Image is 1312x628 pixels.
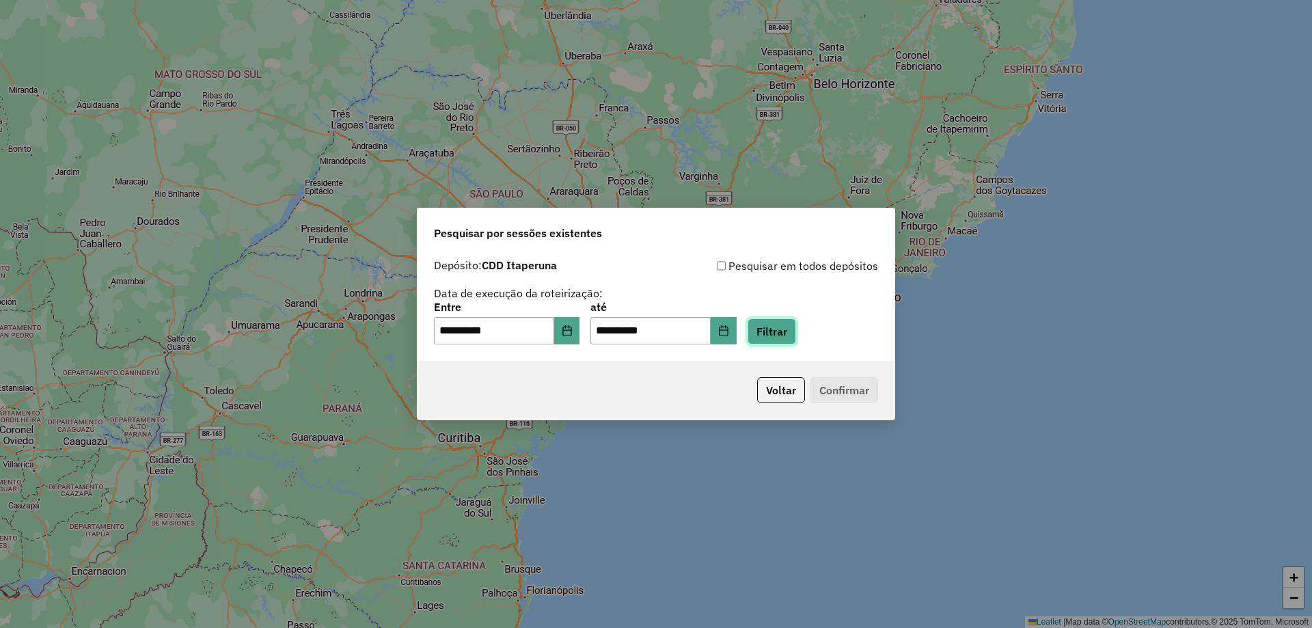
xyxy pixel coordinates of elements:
div: Pesquisar em todos depósitos [656,258,878,274]
button: Choose Date [554,317,580,344]
button: Choose Date [711,317,737,344]
label: até [590,299,736,315]
label: Depósito: [434,257,557,273]
span: Pesquisar por sessões existentes [434,225,602,241]
label: Data de execução da roteirização: [434,285,603,301]
strong: CDD Itaperuna [482,258,557,272]
label: Entre [434,299,579,315]
button: Filtrar [748,318,796,344]
button: Voltar [757,377,805,403]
